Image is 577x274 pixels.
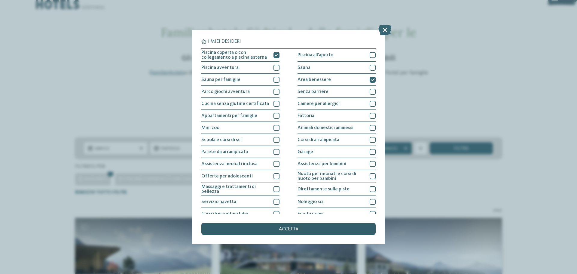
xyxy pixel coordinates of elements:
span: Corsi di mountain bike [201,211,248,216]
span: Scuola e corsi di sci [201,137,242,142]
span: Parete da arrampicata [201,149,248,154]
span: Nuoto per neonati e corsi di nuoto per bambini [298,171,365,181]
span: Parco giochi avventura [201,89,250,94]
span: Sauna [298,65,310,70]
span: Corsi di arrampicata [298,137,339,142]
span: Senza barriere [298,89,328,94]
span: Garage [298,149,313,154]
span: Equitazione [298,211,323,216]
span: I miei desideri [208,39,241,44]
span: Sauna per famiglie [201,77,240,82]
span: Area benessere [298,77,331,82]
span: Piscina coperta o con collegamento a piscina esterna [201,50,269,60]
span: Servizio navetta [201,199,236,204]
span: Assistenza per bambini [298,162,346,166]
span: Assistenza neonati inclusa [201,162,258,166]
span: Appartamenti per famiglie [201,113,257,118]
span: Mini zoo [201,125,219,130]
span: Cucina senza glutine certificata [201,101,269,106]
span: Animali domestici ammessi [298,125,353,130]
span: Fattoria [298,113,314,118]
span: Piscina avventura [201,65,239,70]
span: Piscina all'aperto [298,53,333,57]
span: Camere per allergici [298,101,340,106]
span: Massaggi e trattamenti di bellezza [201,184,269,194]
span: Offerte per adolescenti [201,174,253,179]
span: Direttamente sulle piste [298,187,350,192]
span: accetta [279,227,298,232]
span: Noleggio sci [298,199,323,204]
